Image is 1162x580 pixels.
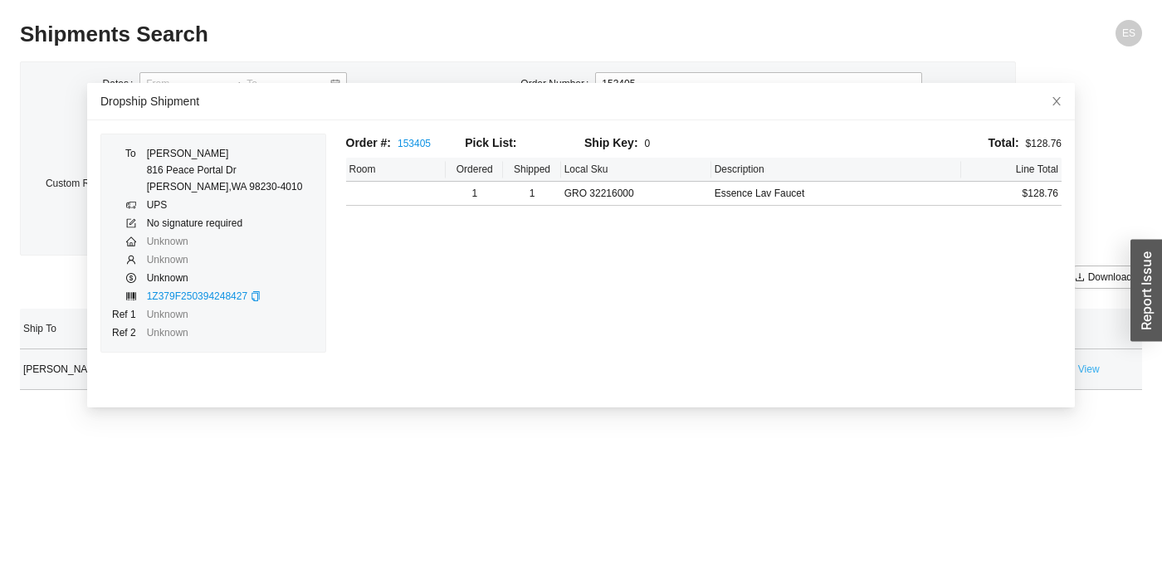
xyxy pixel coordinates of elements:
[346,136,391,149] span: Order #:
[147,145,303,195] div: [PERSON_NAME] 816 Peace Portal Dr [PERSON_NAME] , WA 98230-4010
[1038,83,1075,119] button: Close
[715,185,959,202] div: Essence Lav Faucet
[146,76,228,92] input: From
[232,78,243,90] span: to
[232,78,243,90] span: swap-right
[111,305,146,324] td: Ref 1
[346,158,447,182] th: Room
[146,305,304,324] td: Unknown
[146,232,304,251] td: Unknown
[1065,266,1142,289] button: downloadDownload
[503,182,560,206] td: 1
[465,136,516,149] span: Pick List:
[961,182,1062,206] td: $128.76
[584,136,638,149] span: Ship Key:
[146,269,304,287] td: Unknown
[503,158,560,182] th: Shipped
[961,158,1062,182] th: Line Total
[251,288,261,305] div: Copy
[704,134,1062,153] div: $128.76
[1075,272,1085,284] span: download
[446,182,503,206] td: 1
[398,138,431,149] a: 153405
[1078,363,1100,375] a: View
[100,92,1062,110] div: Dropship Shipment
[1122,20,1135,46] span: ES
[1088,269,1132,285] span: Download
[146,251,304,269] td: Unknown
[1075,309,1142,349] th: undefined sortable
[126,236,136,246] span: home
[146,214,304,232] td: No signature required
[561,182,711,206] td: GRO 32216000
[20,349,154,390] td: [PERSON_NAME]
[46,172,139,195] label: Custom Reference
[126,291,136,301] span: barcode
[251,291,261,301] span: copy
[247,76,329,92] input: To
[584,134,704,153] div: 0
[20,20,862,49] h2: Shipments Search
[146,324,304,342] td: Unknown
[111,324,146,342] td: Ref 2
[103,72,140,95] label: Dates
[989,136,1019,149] span: Total:
[446,158,503,182] th: Ordered
[520,72,595,95] label: Order Number
[126,218,136,228] span: form
[111,144,146,196] td: To
[126,273,136,283] span: dollar
[711,158,962,182] th: Description
[146,196,304,214] td: UPS
[20,309,154,349] th: Ship To sortable
[147,290,247,302] a: 1Z379F250394248427
[1051,95,1062,107] span: close
[23,320,139,337] span: Ship To
[561,158,711,182] th: Local Sku
[126,255,136,265] span: user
